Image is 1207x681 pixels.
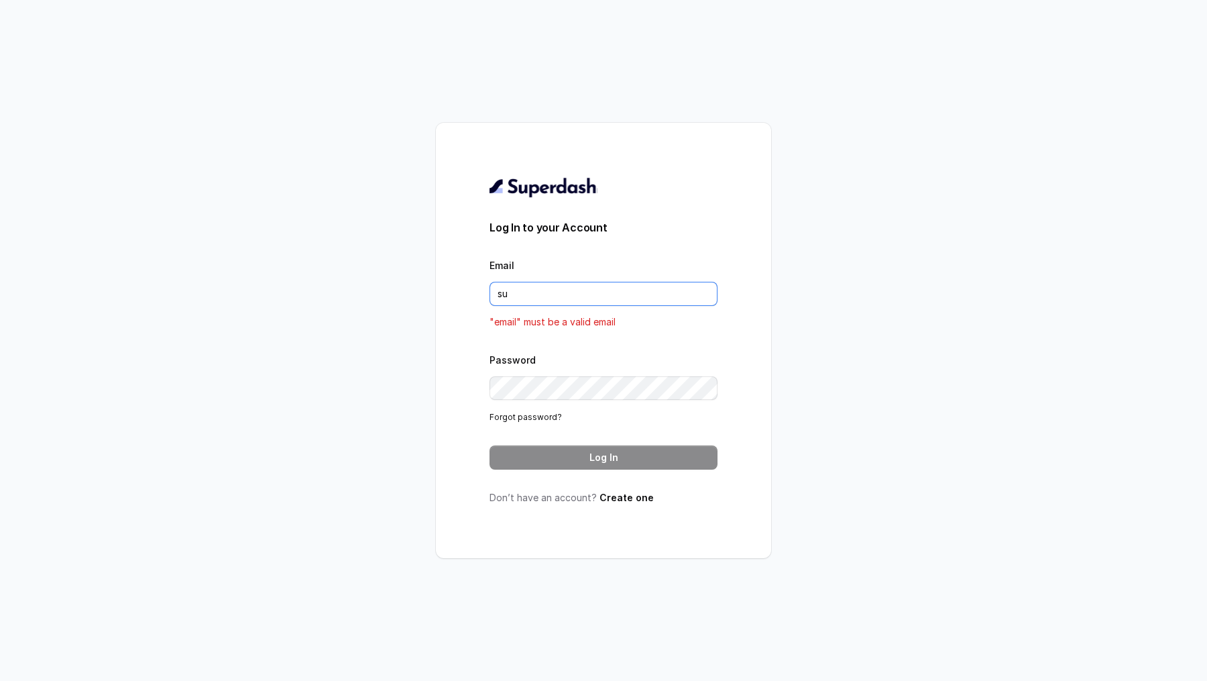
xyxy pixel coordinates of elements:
[599,492,654,503] a: Create one
[490,314,717,330] p: "email" must be a valid email
[490,260,514,271] label: Email
[490,412,562,422] a: Forgot password?
[490,176,597,198] img: light.svg
[490,354,536,366] label: Password
[490,219,717,235] h3: Log In to your Account
[490,491,717,505] p: Don’t have an account?
[490,446,717,470] button: Log In
[490,282,717,306] input: youremail@example.com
